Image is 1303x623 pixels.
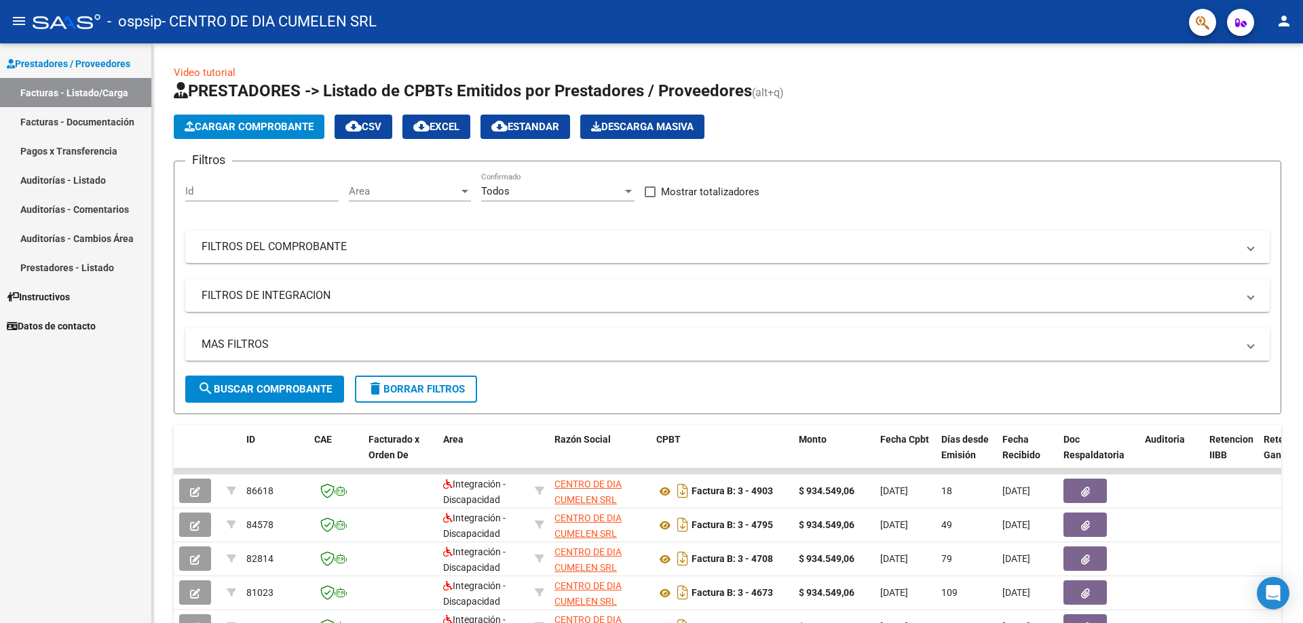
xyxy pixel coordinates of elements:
span: Integración - Discapacidad [443,513,506,539]
strong: Factura B: 3 - 4795 [692,520,773,531]
div: 30711912637 [554,477,645,505]
i: Descargar documento [674,480,692,502]
datatable-header-cell: Fecha Cpbt [875,425,936,485]
span: [DATE] [880,587,908,598]
span: [DATE] [880,519,908,530]
span: CENTRO DE DIA CUMELEN SRL [554,513,622,539]
span: Buscar Comprobante [197,383,332,395]
i: Descargar documento [674,548,692,569]
span: CENTRO DE DIA CUMELEN SRL [554,479,622,505]
mat-panel-title: FILTROS DE INTEGRACION [202,288,1237,303]
button: Borrar Filtros [355,376,477,403]
span: Area [349,185,459,197]
mat-panel-title: FILTROS DEL COMPROBANTE [202,239,1237,254]
h3: Filtros [185,150,232,169]
mat-expansion-panel-header: MAS FILTROS [185,328,1270,361]
mat-icon: person [1276,13,1292,29]
button: Descarga Masiva [580,115,704,139]
span: CENTRO DE DIA CUMELEN SRL [554,580,622,607]
a: Video tutorial [174,66,235,79]
strong: $ 934.549,06 [799,587,854,598]
span: Integración - Discapacidad [443,546,506,573]
mat-icon: cloud_download [345,118,362,134]
span: CSV [345,121,381,133]
datatable-header-cell: Razón Social [549,425,651,485]
span: 84578 [246,519,273,530]
button: Estandar [480,115,570,139]
button: Buscar Comprobante [185,376,344,403]
mat-icon: menu [11,13,27,29]
span: 82814 [246,553,273,564]
span: Mostrar totalizadores [661,184,759,200]
datatable-header-cell: Fecha Recibido [997,425,1058,485]
span: PRESTADORES -> Listado de CPBTs Emitidos por Prestadores / Proveedores [174,81,752,100]
i: Descargar documento [674,514,692,536]
span: Prestadores / Proveedores [7,56,130,71]
datatable-header-cell: Días desde Emisión [936,425,997,485]
span: 79 [941,553,952,564]
datatable-header-cell: Retencion IIBB [1204,425,1258,485]
mat-expansion-panel-header: FILTROS DE INTEGRACION [185,279,1270,312]
app-download-masive: Descarga masiva de comprobantes (adjuntos) [580,115,704,139]
span: [DATE] [1002,553,1030,564]
div: 30711912637 [554,578,645,607]
strong: $ 934.549,06 [799,553,854,564]
span: CAE [314,434,332,445]
mat-icon: cloud_download [413,118,430,134]
span: Razón Social [554,434,611,445]
span: Descarga Masiva [591,121,694,133]
span: Días desde Emisión [941,434,989,460]
span: [DATE] [1002,587,1030,598]
span: Borrar Filtros [367,383,465,395]
datatable-header-cell: Area [438,425,529,485]
datatable-header-cell: CPBT [651,425,793,485]
span: Monto [799,434,827,445]
span: 18 [941,485,952,496]
span: Datos de contacto [7,319,96,334]
span: Instructivos [7,289,70,304]
span: Facturado x Orden De [369,434,419,460]
span: 109 [941,587,958,598]
datatable-header-cell: CAE [309,425,363,485]
mat-expansion-panel-header: FILTROS DEL COMPROBANTE [185,230,1270,263]
div: Open Intercom Messenger [1257,577,1289,609]
div: 30711912637 [554,544,645,573]
datatable-header-cell: Doc Respaldatoria [1058,425,1139,485]
span: Doc Respaldatoria [1063,434,1125,460]
span: ID [246,434,255,445]
span: [DATE] [1002,485,1030,496]
strong: $ 934.549,06 [799,519,854,530]
span: Area [443,434,464,445]
span: 86618 [246,485,273,496]
span: Auditoria [1145,434,1185,445]
datatable-header-cell: ID [241,425,309,485]
span: Fecha Recibido [1002,434,1040,460]
mat-panel-title: MAS FILTROS [202,337,1237,352]
div: 30711912637 [554,510,645,539]
button: CSV [335,115,392,139]
span: Cargar Comprobante [185,121,314,133]
datatable-header-cell: Auditoria [1139,425,1204,485]
datatable-header-cell: Monto [793,425,875,485]
mat-icon: search [197,380,214,397]
span: 81023 [246,587,273,598]
span: CPBT [656,434,681,445]
span: [DATE] [1002,519,1030,530]
button: EXCEL [402,115,470,139]
strong: $ 934.549,06 [799,485,854,496]
strong: Factura B: 3 - 4903 [692,486,773,497]
strong: Factura B: 3 - 4708 [692,554,773,565]
span: Todos [481,185,510,197]
span: - ospsip [107,7,162,37]
span: Retencion IIBB [1209,434,1253,460]
span: 49 [941,519,952,530]
button: Cargar Comprobante [174,115,324,139]
span: - CENTRO DE DIA CUMELEN SRL [162,7,377,37]
span: [DATE] [880,553,908,564]
mat-icon: cloud_download [491,118,508,134]
span: Integración - Discapacidad [443,580,506,607]
span: [DATE] [880,485,908,496]
span: (alt+q) [752,86,784,99]
span: Fecha Cpbt [880,434,929,445]
span: EXCEL [413,121,459,133]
